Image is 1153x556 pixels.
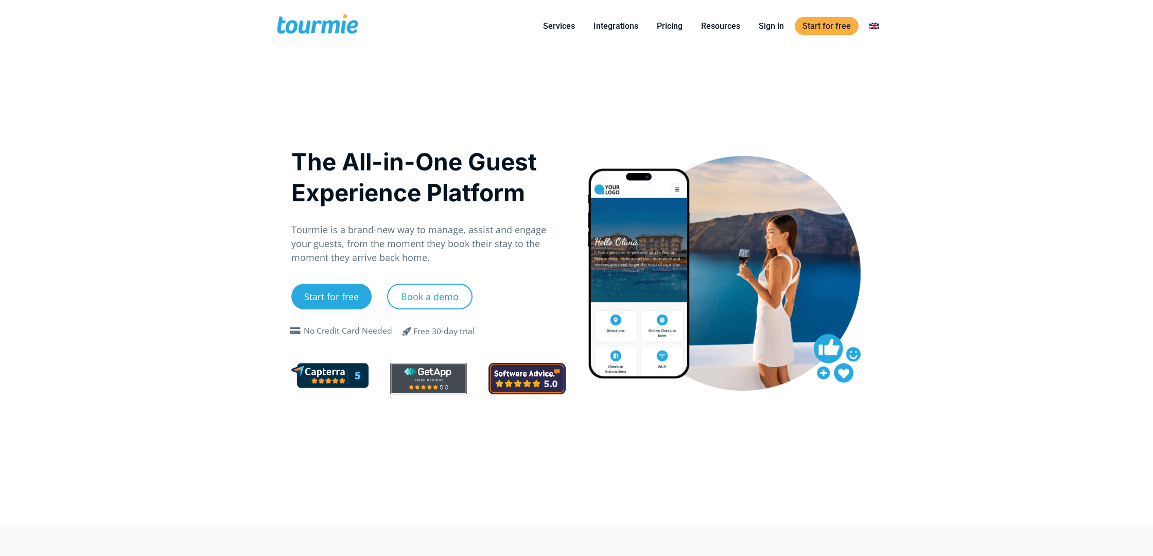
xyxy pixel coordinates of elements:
a: Integrations [586,20,646,32]
h1: The All-in-One Guest Experience Platform [291,146,566,208]
a: Book a demo [387,284,473,309]
div: Free 30-day trial [413,325,475,338]
a: Start for free [291,284,372,309]
span:  [395,325,420,337]
p: Tourmie is a brand-new way to manage, assist and engage your guests, from the moment they book th... [291,223,566,265]
div: No Credit Card Needed [304,325,392,337]
a: Sign in [751,20,792,32]
a: Start for free [795,17,859,35]
a: Pricing [649,20,690,32]
a: Services [535,20,583,32]
a: Resources [693,20,748,32]
span:  [287,327,304,335]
